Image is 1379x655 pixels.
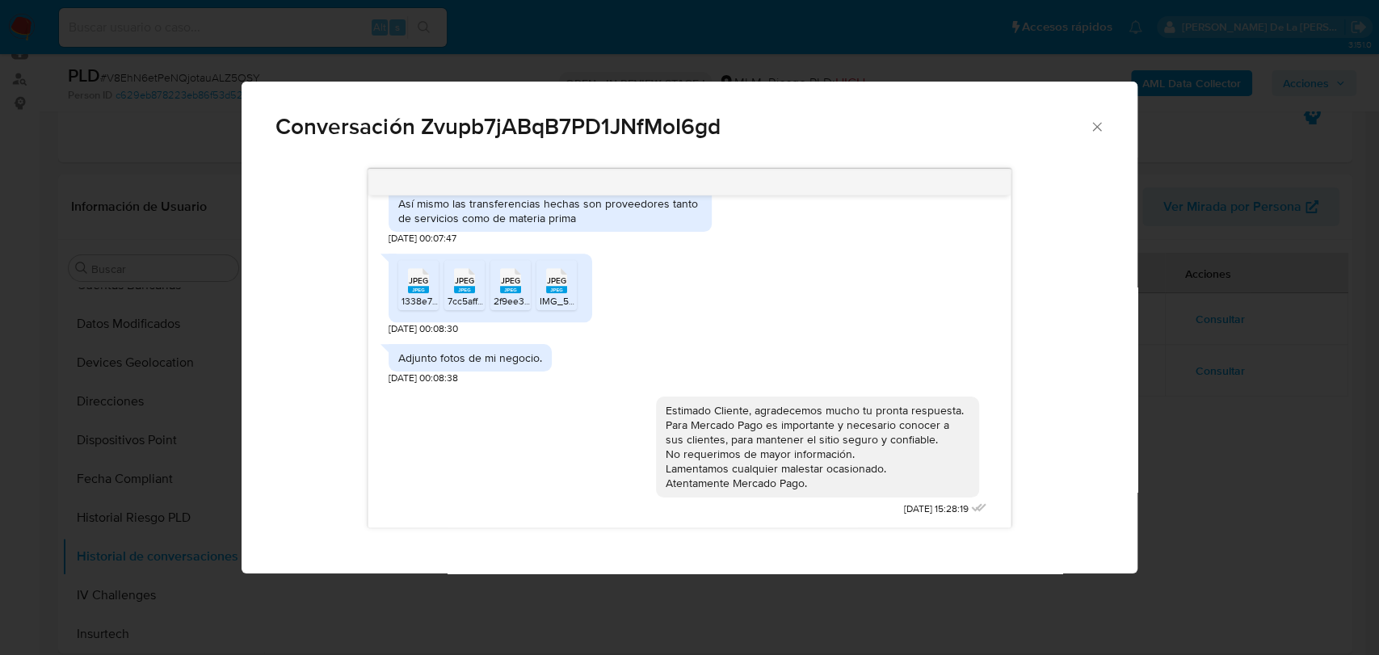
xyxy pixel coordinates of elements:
span: [DATE] 15:28:19 [904,502,969,516]
span: [DATE] 00:07:47 [389,232,456,246]
span: [DATE] 00:08:38 [389,372,458,385]
span: JPEG [455,275,474,286]
div: Hola buenas tardes. Me dedico a la venta al mayoreo y por menoreo de vinos, licores, refrescos a ... [398,78,702,225]
div: Comunicación [242,82,1137,574]
span: 2f9ee3da-0348-4934-814b-8cd4daa3d525.jpeg [494,294,700,308]
div: Adjunto fotos de mi negocio. [398,351,542,365]
span: JPEG [547,275,566,286]
span: 7cc5aff6-4ca8-4ab6-865c-9700ff09a6ea.jpeg [448,294,641,308]
span: 1338e72a-4275-47e0-9036-baa529dea171.jpeg [402,294,603,308]
span: JPEG [501,275,520,286]
button: Cerrar [1089,119,1104,133]
span: IMG_5748.jpeg [540,294,607,308]
div: Estimado Cliente, agradecemos mucho tu pronta respuesta. Para Mercado Pago es importante y necesa... [666,403,969,491]
span: JPEG [409,275,428,286]
span: [DATE] 00:08:30 [389,322,458,336]
span: Conversación Zvupb7jABqB7PD1JNfMoI6gd [275,115,1089,138]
